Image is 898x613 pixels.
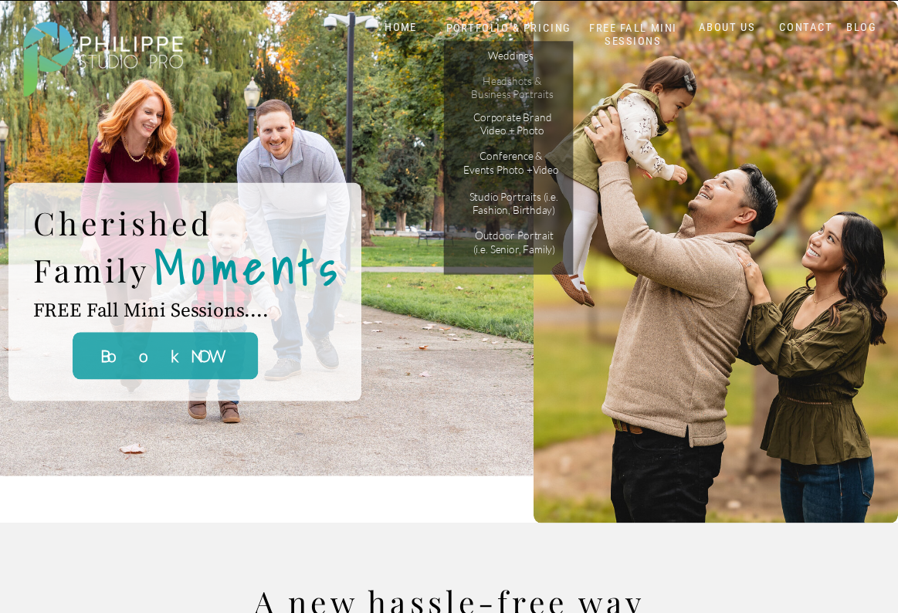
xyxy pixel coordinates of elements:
a: Outdoor Portrait (i.e. Senior, Family) [467,229,561,256]
a: Corporate Brand Video + Photo [470,110,555,137]
a: Book NOW [10,341,320,371]
b: Book NOW [100,346,229,366]
a: FREE FALL MINI SESSIONS [571,21,695,49]
a: Headshots & Business Portraits [470,74,555,100]
a: ABOUT US [695,20,758,34]
a: HOME [369,20,432,34]
a: Studio Portraits (i.e. Fashion, Birthday) [463,190,564,216]
a: BLOG [842,20,879,34]
a: Conference & Events Photo +Video [463,150,559,176]
h2: Cherished Family [33,200,258,293]
a: Weddings [469,49,554,64]
a: PORTFOLIO & PRICING [442,21,575,35]
b: Moments [154,231,343,304]
a: CONTACT [775,20,836,34]
p: FREE Fall Mini Sessions.... [33,300,310,364]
